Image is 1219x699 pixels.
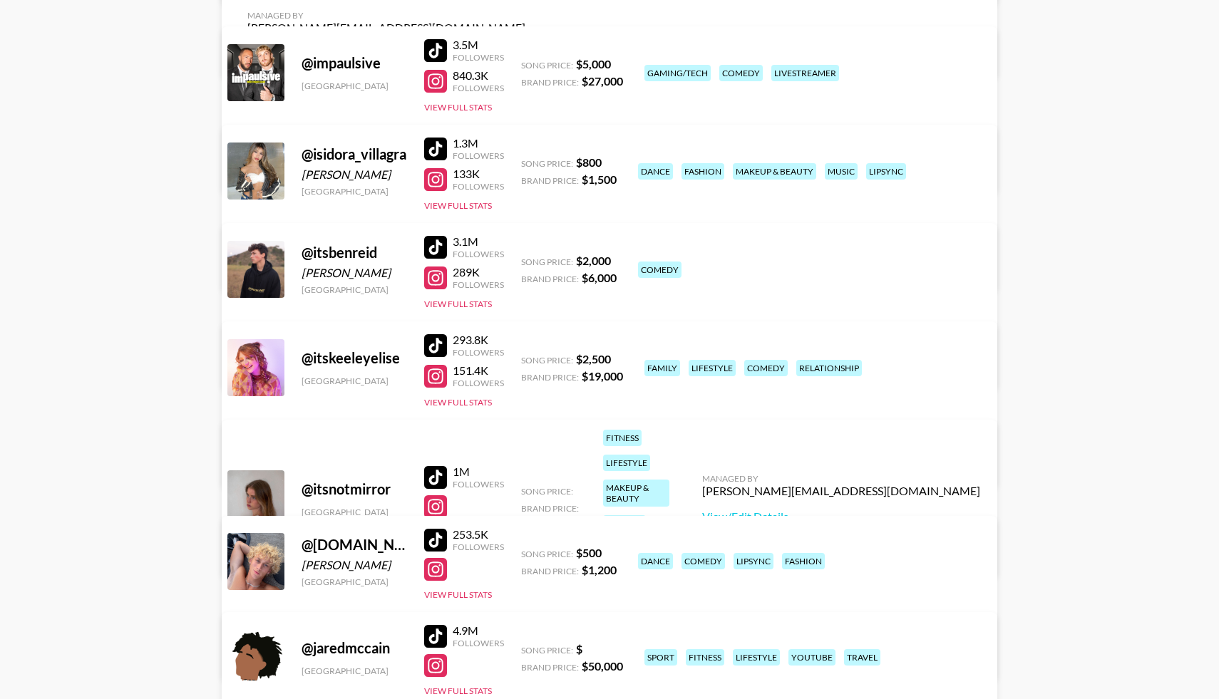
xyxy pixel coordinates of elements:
div: dance [638,553,673,569]
div: family [644,360,680,376]
div: Followers [453,150,504,161]
button: View Full Stats [424,102,492,113]
div: Followers [453,638,504,648]
div: relationship [796,360,862,376]
strong: $ 500 [576,546,602,559]
span: Song Price: [521,158,573,169]
strong: $ 1,200 [582,563,617,576]
div: lipsync [734,553,773,569]
strong: $ 50,000 [582,659,623,673]
div: Followers [453,347,504,358]
div: livestreamer [771,65,839,81]
div: Followers [453,181,504,192]
span: Brand Price: [521,77,579,88]
div: Followers [453,249,504,259]
div: 840.3K [453,68,504,83]
div: lifestyle [733,649,780,666]
span: Brand Price: [521,503,579,514]
strong: $ 2,500 [576,352,611,366]
div: comedy [744,360,788,376]
div: [GEOGRAPHIC_DATA] [302,576,407,587]
div: Followers [453,378,504,388]
div: comedy [719,65,763,81]
div: youtube [788,649,835,666]
div: [PERSON_NAME][EMAIL_ADDRESS][DOMAIN_NAME] [702,484,980,498]
strong: $ 2,000 [576,254,611,267]
div: lifestyle [603,455,650,471]
div: [GEOGRAPHIC_DATA] [302,666,407,676]
div: [GEOGRAPHIC_DATA] [302,507,407,517]
div: [GEOGRAPHIC_DATA] [302,284,407,295]
span: Song Price: [521,355,573,366]
span: Song Price: [521,486,573,497]
div: lipsync [866,163,906,180]
div: Managed By [702,473,980,484]
span: Brand Price: [521,175,579,186]
div: Managed By [247,10,525,21]
div: [PERSON_NAME] [302,266,407,280]
div: comedy [681,553,725,569]
span: Song Price: [521,549,573,559]
a: View/Edit Details [702,509,980,524]
div: fashion [603,515,646,532]
span: Brand Price: [521,372,579,383]
div: @ impaulsive [302,54,407,72]
div: makeup & beauty [733,163,816,180]
strong: $ 19,000 [582,369,623,383]
div: travel [844,649,880,666]
div: Followers [453,542,504,552]
button: View Full Stats [424,397,492,408]
strong: $ 5,000 [576,57,611,71]
div: @ itskeeleyelise [302,349,407,367]
strong: $ 6,000 [582,271,617,284]
div: 3.1M [453,234,504,249]
span: Song Price: [521,645,573,656]
div: fitness [686,649,724,666]
span: Brand Price: [521,566,579,576]
button: View Full Stats [424,589,492,600]
div: @ jaredmccain [302,639,407,657]
div: gaming/tech [644,65,711,81]
div: Followers [453,52,504,63]
div: [PERSON_NAME] [302,558,407,572]
button: View Full Stats [424,299,492,309]
div: 3.5M [453,38,504,52]
div: [GEOGRAPHIC_DATA] [302,81,407,91]
div: @ isidora_villagra [302,145,407,163]
div: Followers [453,83,504,93]
div: 253.5K [453,527,504,542]
div: [PERSON_NAME] [302,167,407,182]
div: fitness [603,430,642,446]
div: comedy [638,262,681,278]
div: 1.3M [453,136,504,150]
div: dance [638,163,673,180]
div: music [825,163,858,180]
strong: $ 800 [576,155,602,169]
div: @ itsbenreid [302,244,407,262]
div: 133K [453,167,504,181]
span: Brand Price: [521,274,579,284]
div: @ [DOMAIN_NAME][PERSON_NAME] [302,536,407,554]
strong: $ 1,500 [582,172,617,186]
div: sport [644,649,677,666]
div: [PERSON_NAME][EMAIL_ADDRESS][DOMAIN_NAME] [247,21,525,35]
span: Song Price: [521,60,573,71]
div: makeup & beauty [603,480,669,507]
div: [GEOGRAPHIC_DATA] [302,376,407,386]
div: Followers [453,479,504,490]
div: Followers [453,279,504,290]
div: fashion [782,553,825,569]
strong: $ 27,000 [582,74,623,88]
div: 151.4K [453,363,504,378]
div: lifestyle [689,360,736,376]
div: 1M [453,465,504,479]
div: @ itsnotmirror [302,480,407,498]
span: Brand Price: [521,662,579,673]
div: 4.9M [453,623,504,638]
div: 293.8K [453,333,504,347]
div: 289K [453,265,504,279]
button: View Full Stats [424,685,492,696]
button: View Full Stats [424,200,492,211]
strong: $ [576,642,582,656]
div: fashion [681,163,724,180]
